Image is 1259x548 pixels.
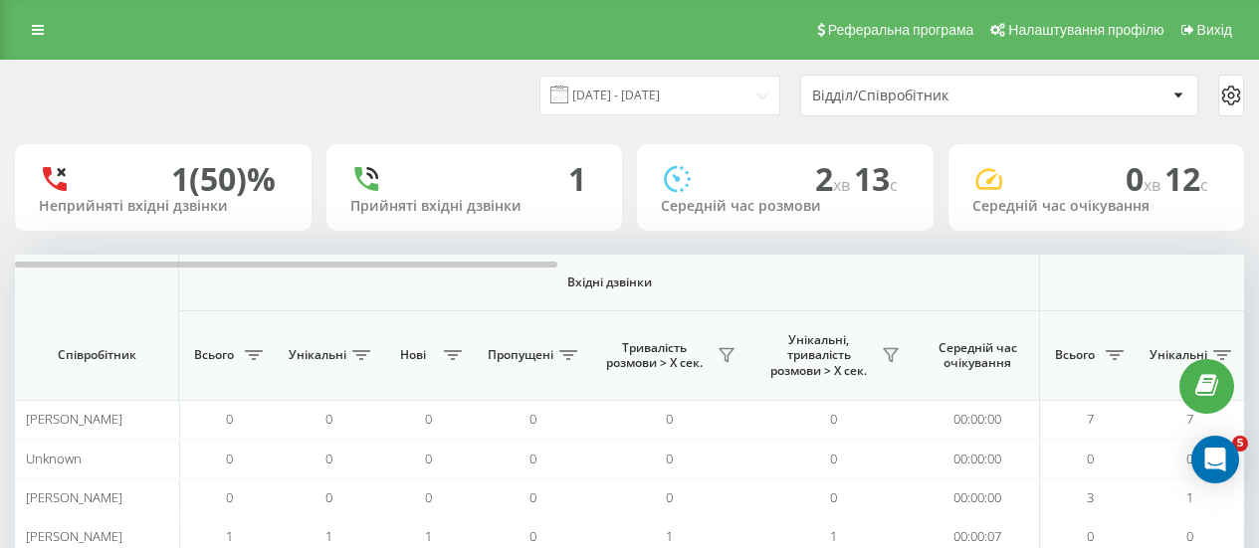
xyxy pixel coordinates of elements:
span: 0 [830,450,837,467]
span: Нові [388,347,438,363]
span: 1 [425,527,432,545]
span: Унікальні [1150,347,1207,363]
span: 1 [666,527,673,545]
span: Співробітник [32,347,161,363]
span: 0 [226,488,233,506]
span: 3 [1087,488,1094,506]
span: 0 [1186,450,1193,467]
span: 0 [830,488,837,506]
span: 0 [529,410,536,428]
span: 0 [666,410,673,428]
div: Прийняті вхідні дзвінки [350,198,599,215]
span: 0 [666,488,673,506]
span: 0 [226,450,233,467]
span: [PERSON_NAME] [26,410,122,428]
span: Вихід [1197,22,1232,38]
span: 0 [425,450,432,467]
span: Всього [1050,347,1100,363]
span: Унікальні [289,347,346,363]
div: 1 [568,160,586,198]
span: Тривалість розмови > Х сек. [597,340,712,371]
span: 1 [325,527,332,545]
span: c [1200,174,1208,196]
span: 1 [830,527,837,545]
span: 0 [666,450,673,467]
span: хв [1144,174,1164,196]
span: 0 [1087,450,1094,467]
span: 13 [854,157,898,200]
span: Вхідні дзвінки [231,274,987,290]
td: 00:00:00 [916,439,1040,477]
span: 5 [1232,436,1248,452]
span: c [890,174,898,196]
span: Унікальні, тривалість розмови > Х сек. [761,332,876,379]
td: 00:00:00 [916,478,1040,517]
td: 00:00:00 [916,400,1040,439]
div: Open Intercom Messenger [1191,436,1239,483]
span: 0 [425,410,432,428]
span: 0 [529,488,536,506]
span: Пропущені [488,347,553,363]
span: 0 [325,410,332,428]
span: 7 [1186,410,1193,428]
div: Середній час розмови [661,198,910,215]
span: 12 [1164,157,1208,200]
div: 1 (50)% [171,160,276,198]
span: 0 [1126,157,1164,200]
span: 1 [226,527,233,545]
span: [PERSON_NAME] [26,488,122,506]
span: 0 [529,450,536,467]
div: Середній час очікування [972,198,1221,215]
span: [PERSON_NAME] [26,527,122,545]
div: Відділ/Співробітник [812,88,1050,104]
span: Реферальна програма [828,22,974,38]
span: 7 [1087,410,1094,428]
span: 0 [226,410,233,428]
span: 0 [1186,527,1193,545]
span: 0 [1087,527,1094,545]
span: 0 [325,488,332,506]
span: 0 [325,450,332,467]
span: 0 [529,527,536,545]
span: Unknown [26,450,82,467]
span: хв [833,174,854,196]
span: 2 [815,157,854,200]
span: 0 [830,410,837,428]
span: 0 [425,488,432,506]
span: Всього [189,347,239,363]
span: Середній час очікування [931,340,1024,371]
div: Неприйняті вхідні дзвінки [39,198,288,215]
span: 1 [1186,488,1193,506]
span: Налаштування профілю [1008,22,1163,38]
